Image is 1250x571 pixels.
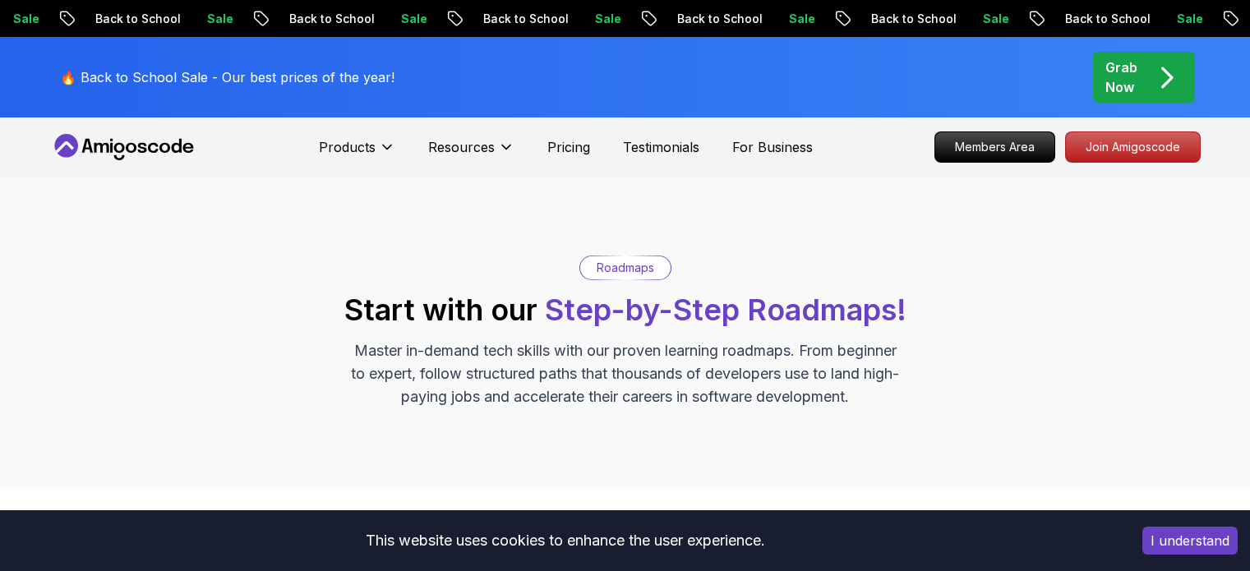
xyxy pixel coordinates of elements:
[1066,132,1200,162] p: Join Amigoscode
[353,11,405,27] p: Sale
[319,137,395,170] button: Products
[623,137,699,157] a: Testimonials
[545,292,906,328] span: Step-by-Step Roadmaps!
[435,11,547,27] p: Back to School
[349,339,902,408] p: Master in-demand tech skills with our proven learning roadmaps. From beginner to expert, follow s...
[159,11,211,27] p: Sale
[319,137,376,157] p: Products
[547,11,599,27] p: Sale
[60,67,394,87] p: 🔥 Back to School Sale - Our best prices of the year!
[547,137,590,157] a: Pricing
[12,523,1118,559] div: This website uses cookies to enhance the user experience.
[344,293,906,326] h2: Start with our
[428,137,514,170] button: Resources
[241,11,353,27] p: Back to School
[732,137,813,157] a: For Business
[934,131,1055,163] a: Members Area
[1017,11,1128,27] p: Back to School
[629,11,740,27] p: Back to School
[934,11,987,27] p: Sale
[740,11,793,27] p: Sale
[823,11,934,27] p: Back to School
[935,132,1054,162] p: Members Area
[1105,58,1137,97] p: Grab Now
[1142,527,1238,555] button: Accept cookies
[1065,131,1201,163] a: Join Amigoscode
[597,260,654,276] p: Roadmaps
[428,137,495,157] p: Resources
[1128,11,1181,27] p: Sale
[47,11,159,27] p: Back to School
